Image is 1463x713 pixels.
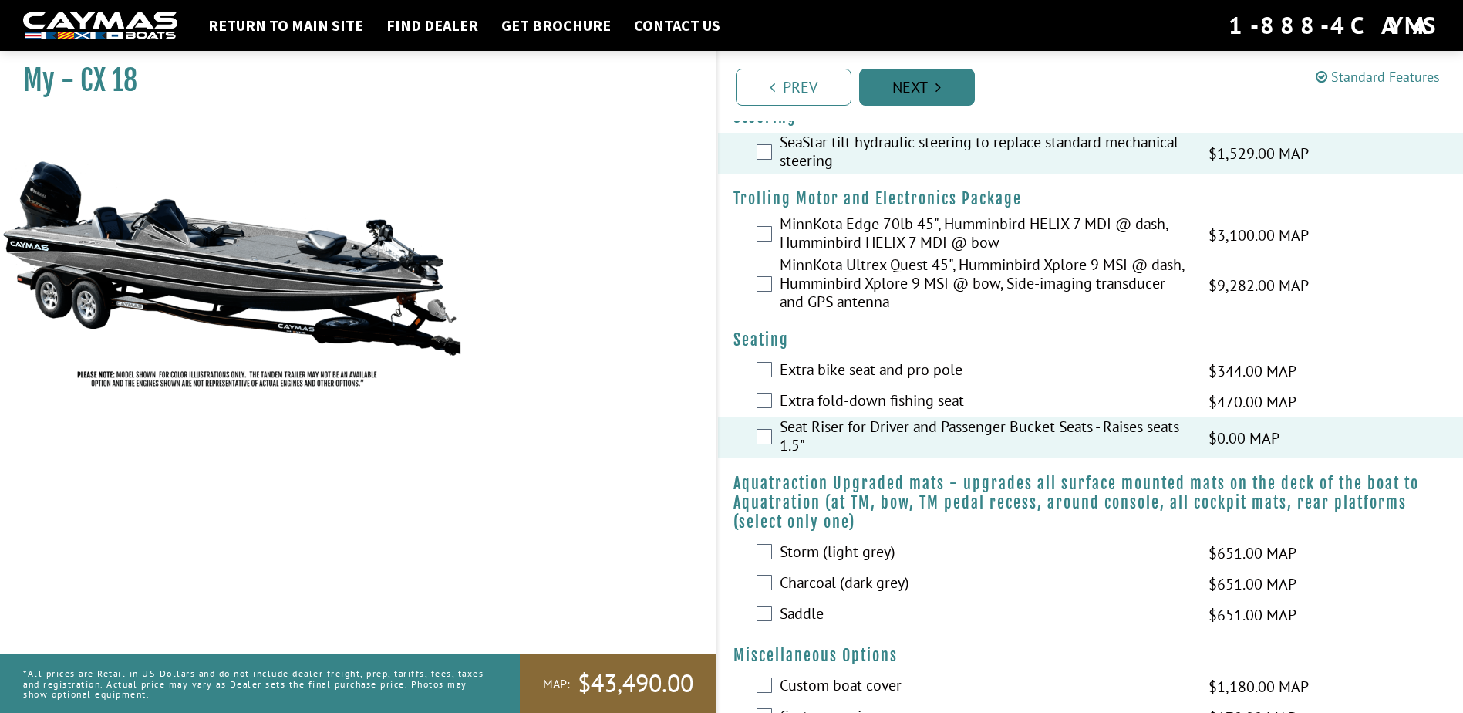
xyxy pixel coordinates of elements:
[1208,427,1279,450] span: $0.00 MAP
[780,573,1190,596] label: Charcoal (dark grey)
[1229,8,1440,42] div: 1-888-4CAYMAS
[780,604,1190,627] label: Saddle
[1208,542,1296,565] span: $651.00 MAP
[1208,603,1296,627] span: $651.00 MAP
[780,676,1190,698] label: Custom boat cover
[626,15,728,35] a: Contact Us
[780,360,1190,383] label: Extra bike seat and pro pole
[1208,274,1309,297] span: $9,282.00 MAP
[780,542,1190,565] label: Storm (light grey)
[1208,675,1309,698] span: $1,180.00 MAP
[780,133,1190,174] label: SeaStar tilt hydraulic steering to replace standard mechanical steering
[1208,142,1309,165] span: $1,529.00 MAP
[780,391,1190,414] label: Extra fold-down fishing seat
[543,676,570,692] span: MAP:
[733,189,1448,208] h4: Trolling Motor and Electronics Package
[780,255,1190,315] label: MinnKota Ultrex Quest 45", Humminbird Xplore 9 MSI @ dash, Humminbird Xplore 9 MSI @ bow, Side-im...
[379,15,486,35] a: Find Dealer
[859,69,975,106] a: Next
[23,12,177,40] img: white-logo-c9c8dbefe5ff5ceceb0f0178aa75bf4bb51f6bca0971e226c86eb53dfe498488.png
[494,15,619,35] a: Get Brochure
[733,330,1448,350] h4: Seating
[1208,573,1296,596] span: $651.00 MAP
[578,667,693,700] span: $43,490.00
[23,661,485,707] p: *All prices are Retail in US Dollars and do not include dealer freight, prep, tariffs, fees, taxe...
[733,474,1448,532] h4: Aquatraction Upgraded mats - upgrades all surface mounted mats on the deck of the boat to Aquatra...
[23,63,678,98] h1: My - CX 18
[201,15,371,35] a: Return to main site
[1208,390,1296,414] span: $470.00 MAP
[780,417,1190,458] label: Seat Riser for Driver and Passenger Bucket Seats - Raises seats 1.5"
[520,654,716,713] a: MAP:$43,490.00
[733,646,1448,665] h4: Miscellaneous Options
[780,215,1190,255] label: MinnKota Edge 70lb 45", Humminbird HELIX 7 MDI @ dash, Humminbird HELIX 7 MDI @ bow
[1208,224,1309,247] span: $3,100.00 MAP
[736,69,851,106] a: Prev
[1316,68,1440,86] a: Standard Features
[1208,360,1296,383] span: $344.00 MAP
